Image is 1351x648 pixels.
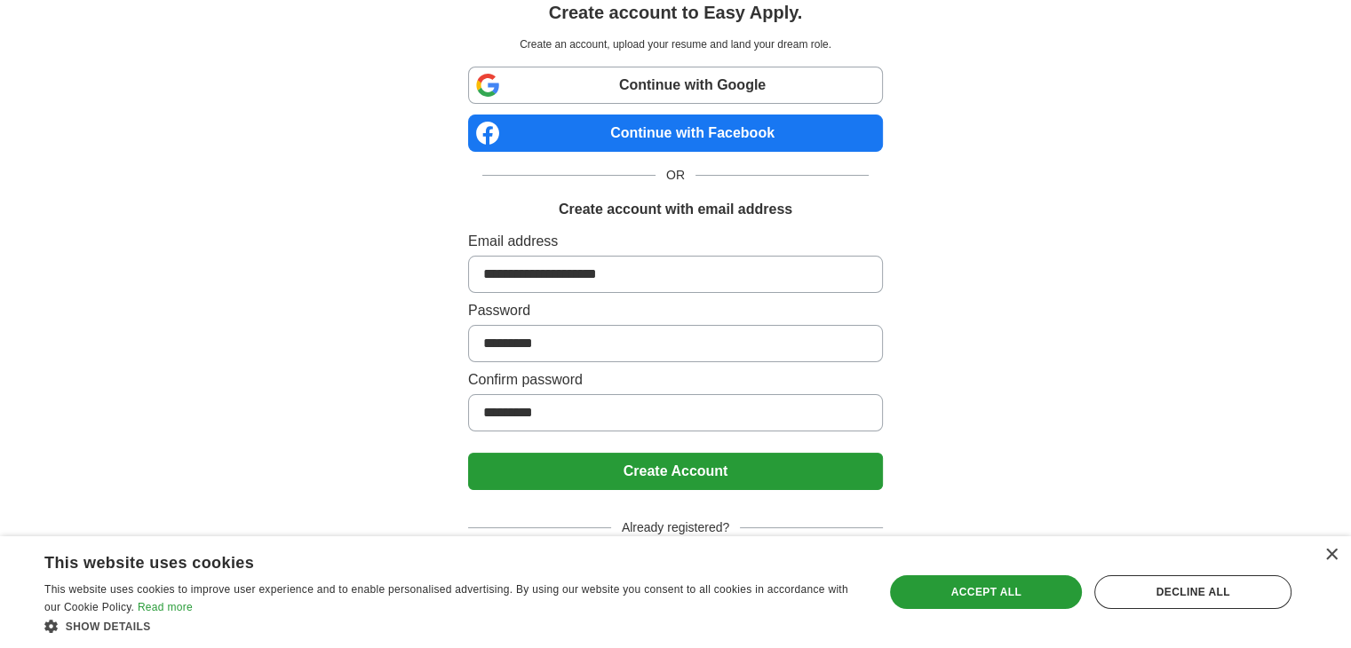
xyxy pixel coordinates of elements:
a: Continue with Google [468,67,883,104]
span: This website uses cookies to improve user experience and to enable personalised advertising. By u... [44,583,848,613]
span: Show details [66,620,151,633]
span: Already registered? [611,518,740,537]
div: Decline all [1094,575,1291,609]
div: Show details [44,617,859,635]
button: Create Account [468,453,883,490]
a: Continue with Facebook [468,115,883,152]
a: Read more, opens a new window [138,601,193,613]
div: Accept all [890,575,1082,609]
div: This website uses cookies [44,547,815,573]
h1: Create account with email address [559,199,792,220]
label: Email address [468,231,883,252]
label: Confirm password [468,369,883,391]
div: Close [1324,549,1338,562]
label: Password [468,300,883,321]
p: Create an account, upload your resume and land your dream role. [472,36,879,52]
span: OR [656,166,695,185]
